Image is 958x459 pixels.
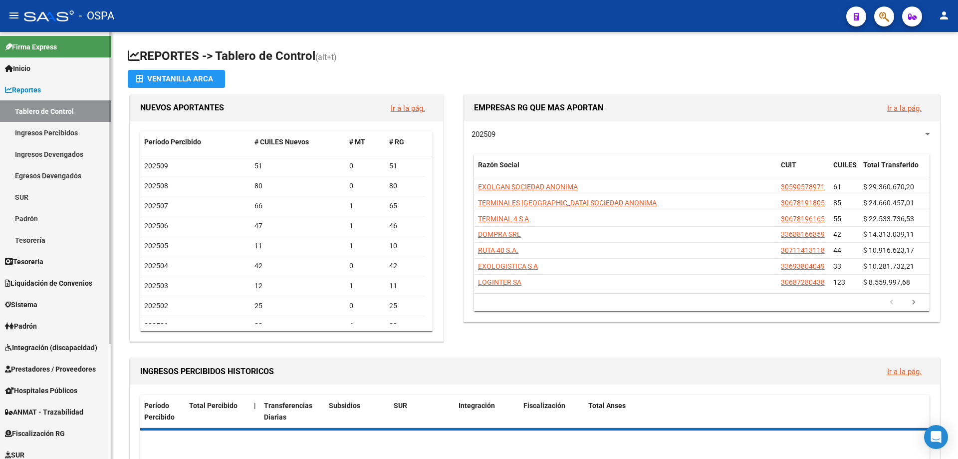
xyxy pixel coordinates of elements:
[315,52,337,62] span: (alt+t)
[781,199,825,207] span: 30678191805
[254,200,342,212] div: 66
[478,230,521,238] span: DOMPRA SRL
[254,260,342,272] div: 42
[863,215,914,223] span: $ 22.533.736,53
[781,262,825,270] span: 33693804049
[383,99,433,117] button: Ir a la pág.
[128,70,225,88] button: Ventanilla ARCA
[833,278,845,286] span: 123
[833,199,841,207] span: 85
[264,402,312,421] span: Transferencias Diarias
[144,282,168,290] span: 202503
[260,395,325,428] datatable-header-cell: Transferencias Diarias
[254,320,342,332] div: 33
[329,402,360,410] span: Subsidios
[478,161,519,169] span: Razón Social
[389,160,421,172] div: 51
[394,402,407,410] span: SUR
[478,183,578,191] span: EXOLGAN SOCIEDAD ANONIMA
[781,215,825,223] span: 30678196165
[144,162,168,170] span: 202509
[144,202,168,210] span: 202507
[349,138,365,146] span: # MT
[5,364,96,375] span: Prestadores / Proveedores
[879,362,930,381] button: Ir a la pág.
[833,262,841,270] span: 33
[781,230,825,238] span: 33688166859
[5,84,41,95] span: Reportes
[349,260,381,272] div: 0
[254,220,342,232] div: 47
[478,215,529,223] span: TERMINAL 4 S A
[250,395,260,428] datatable-header-cell: |
[250,131,346,153] datatable-header-cell: # CUILES Nuevos
[189,402,238,410] span: Total Percibido
[833,183,841,191] span: 61
[829,154,859,187] datatable-header-cell: CUILES
[474,154,777,187] datatable-header-cell: Razón Social
[254,180,342,192] div: 80
[144,402,175,421] span: Período Percibido
[474,103,603,112] span: EMPRESAS RG QUE MAS APORTAN
[389,300,421,312] div: 25
[345,131,385,153] datatable-header-cell: # MT
[5,41,57,52] span: Firma Express
[389,240,421,252] div: 10
[140,103,224,112] span: NUEVOS APORTANTES
[519,395,584,428] datatable-header-cell: Fiscalización
[144,262,168,270] span: 202504
[523,402,565,410] span: Fiscalización
[859,154,929,187] datatable-header-cell: Total Transferido
[863,246,914,254] span: $ 10.916.623,17
[349,240,381,252] div: 1
[349,200,381,212] div: 1
[5,63,30,74] span: Inicio
[144,182,168,190] span: 202508
[5,385,77,396] span: Hospitales Públicos
[349,300,381,312] div: 0
[385,131,425,153] datatable-header-cell: # RG
[144,138,201,146] span: Período Percibido
[833,215,841,223] span: 55
[5,278,92,289] span: Liquidación de Convenios
[144,302,168,310] span: 202502
[349,160,381,172] div: 0
[185,395,250,428] datatable-header-cell: Total Percibido
[389,220,421,232] div: 46
[781,278,825,286] span: 30687280438
[254,240,342,252] div: 11
[781,246,825,254] span: 30711413118
[144,222,168,230] span: 202506
[863,161,919,169] span: Total Transferido
[140,131,250,153] datatable-header-cell: Período Percibido
[588,402,626,410] span: Total Anses
[391,104,425,113] a: Ir a la pág.
[389,200,421,212] div: 65
[5,299,37,310] span: Sistema
[254,300,342,312] div: 25
[887,104,922,113] a: Ir a la pág.
[349,220,381,232] div: 1
[144,322,168,330] span: 202501
[863,278,910,286] span: $ 8.559.997,68
[455,395,519,428] datatable-header-cell: Integración
[140,367,274,376] span: INGRESOS PERCIBIDOS HISTORICOS
[5,321,37,332] span: Padrón
[584,395,922,428] datatable-header-cell: Total Anses
[389,260,421,272] div: 42
[390,395,455,428] datatable-header-cell: SUR
[254,402,256,410] span: |
[887,367,922,376] a: Ir a la pág.
[833,246,841,254] span: 44
[349,180,381,192] div: 0
[478,246,518,254] span: RUTA 40 S.A.
[459,402,495,410] span: Integración
[863,183,914,191] span: $ 29.360.670,20
[863,262,914,270] span: $ 10.281.732,21
[904,297,923,308] a: go to next page
[389,180,421,192] div: 80
[254,160,342,172] div: 51
[924,425,948,449] div: Open Intercom Messenger
[863,230,914,238] span: $ 14.313.039,11
[478,278,521,286] span: LOGINTER SA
